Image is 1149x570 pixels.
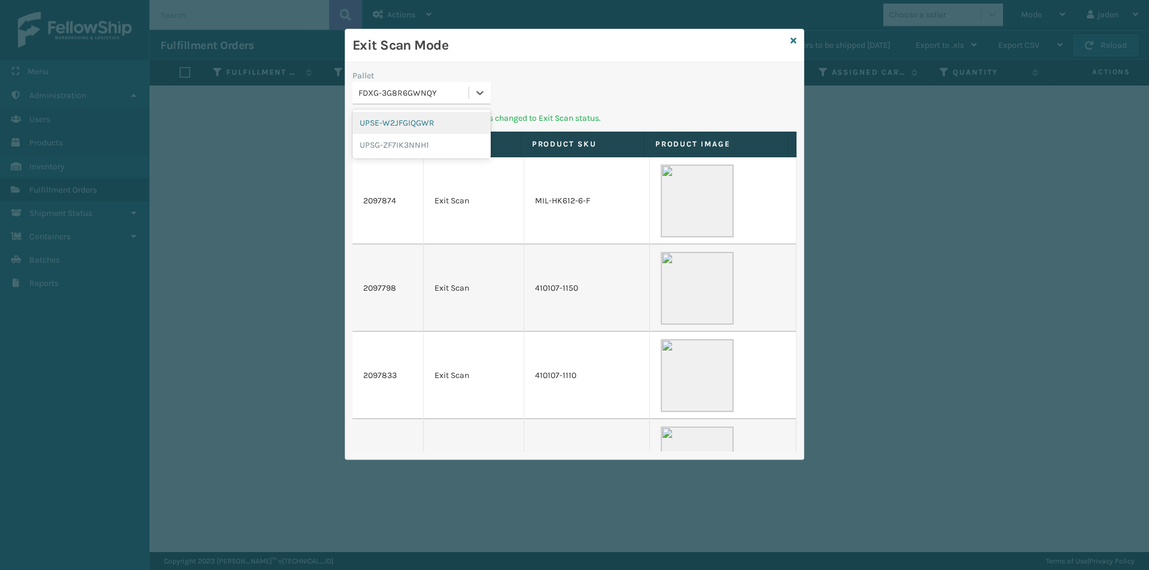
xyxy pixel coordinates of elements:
[424,157,524,245] td: Exit Scan
[363,195,396,207] a: 2097874
[424,245,524,332] td: Exit Scan
[352,134,491,156] div: UPSG-ZF7IK3NNH1
[424,419,524,507] td: Exit Scan
[352,69,374,82] label: Pallet
[358,87,470,99] div: FDXG-3G8R6GWNQY
[524,157,650,245] td: MIL-HK612-6-F
[363,370,397,382] a: 2097833
[352,112,797,124] p: Pallet scanned and Fulfillment Orders changed to Exit Scan status.
[363,282,396,294] a: 2097798
[524,332,650,419] td: 410107-1110
[661,252,734,325] img: 51104088640_40f294f443_o-scaled-700x700.jpg
[661,426,734,499] img: 51104088640_40f294f443_o-scaled-700x700.jpg
[655,139,777,150] label: Product Image
[424,332,524,419] td: Exit Scan
[524,419,650,507] td: MIL-FTMT-LTG
[661,164,734,237] img: 51104088640_40f294f443_o-scaled-700x700.jpg
[524,245,650,332] td: 410107-1150
[352,112,491,134] div: UPSE-W2JFGIQGWR
[661,339,734,412] img: 51104088640_40f294f443_o-scaled-700x700.jpg
[352,36,786,54] h3: Exit Scan Mode
[532,139,633,150] label: Product SKU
